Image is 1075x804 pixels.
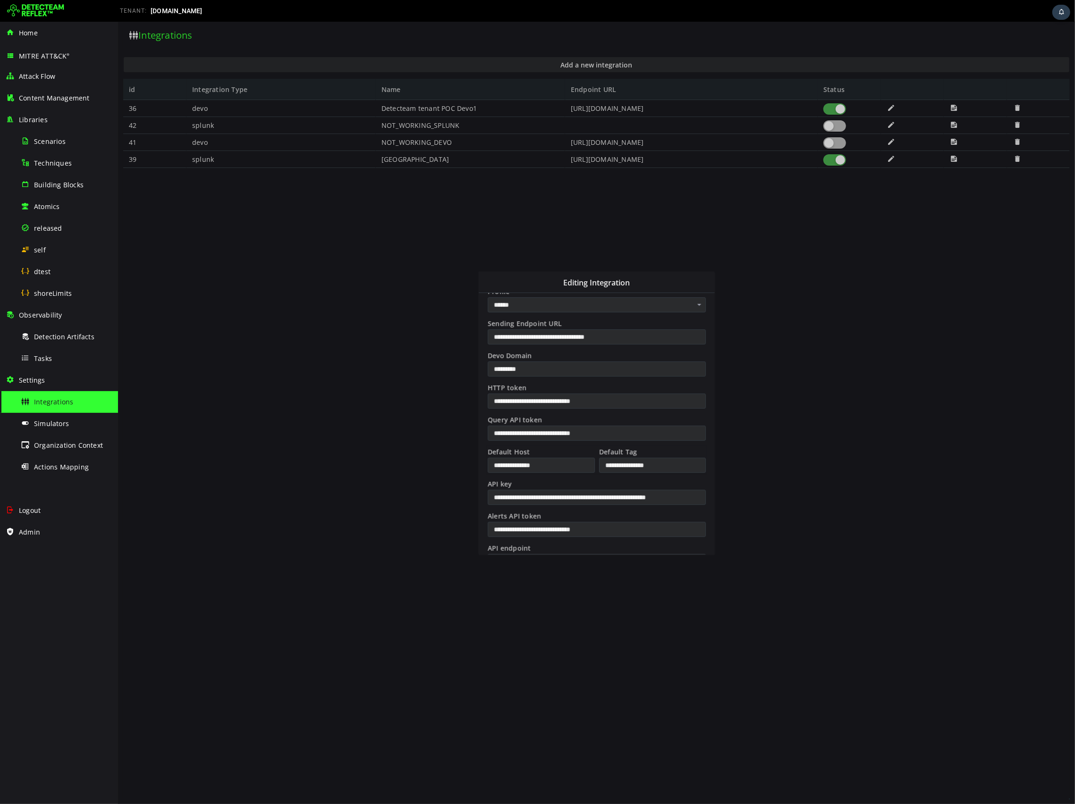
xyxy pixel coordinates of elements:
[19,72,55,81] span: Attack Flow
[34,137,66,146] span: Scenarios
[151,7,203,15] span: [DOMAIN_NAME]
[480,424,589,435] label: Default Tag
[369,392,589,402] label: Query API token
[34,245,46,254] span: self
[34,159,72,167] span: Techniques
[369,520,589,531] label: API endpoint
[34,354,52,363] span: Tasks
[369,488,589,499] label: Alerts API token
[120,8,147,14] span: TENANT:
[7,3,64,18] img: Detecteam logo
[361,250,597,271] div: Editing Integration
[19,51,70,60] span: MITRE ATT&CK
[34,397,73,406] span: Integrations
[34,462,89,471] span: Actions Mapping
[369,424,478,435] label: Default Host
[34,332,94,341] span: Detection Artifacts
[67,52,69,57] sup: ®
[34,267,51,276] span: dtest
[369,328,589,338] label: Devo Domain
[19,310,62,319] span: Observability
[19,376,45,385] span: Settings
[34,441,103,450] span: Organization Context
[19,528,40,536] span: Admin
[1052,5,1070,20] div: Task Notifications
[369,456,589,467] label: API key
[34,419,69,428] span: Simulators
[34,289,72,298] span: shoreLimits
[369,296,589,306] label: Sending Endpoint URL
[360,250,597,534] div: Add a new Integration
[19,28,38,37] span: Home
[34,224,62,233] span: released
[34,180,84,189] span: Building Blocks
[19,93,90,102] span: Content Management
[369,360,589,370] label: HTTP token
[34,202,59,211] span: Atomics
[19,115,48,124] span: Libraries
[19,506,41,515] span: Logout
